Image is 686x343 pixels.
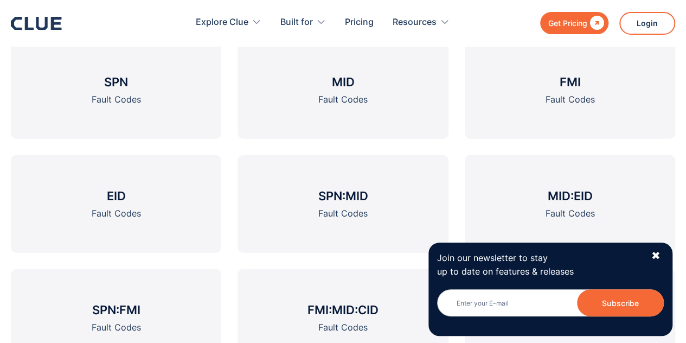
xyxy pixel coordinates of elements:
[547,188,592,204] h3: MID:EID
[280,5,313,40] div: Built for
[651,249,660,263] div: ✖
[393,5,437,40] div: Resources
[11,41,221,139] a: SPNFault Codes
[465,155,675,253] a: MID:EIDFault Codes
[587,16,604,30] div: 
[11,155,221,253] a: EIDFault Codes
[107,188,126,204] h3: EID
[318,321,368,334] div: Fault Codes
[92,302,140,318] h3: SPN:FMI
[280,5,326,40] div: Built for
[545,207,594,220] div: Fault Codes
[619,12,675,35] a: Login
[437,251,641,278] p: Join our newsletter to stay up to date on features & releases
[331,74,354,90] h3: MID
[318,93,368,106] div: Fault Codes
[559,74,580,90] h3: FMI
[238,41,448,139] a: MIDFault Codes
[437,289,664,327] form: Newsletter
[318,188,368,204] h3: SPN:MID
[345,5,374,40] a: Pricing
[548,16,587,30] div: Get Pricing
[238,155,448,253] a: SPN:MIDFault Codes
[92,321,141,334] div: Fault Codes
[307,302,379,318] h3: FMI:MID:CID
[393,5,450,40] div: Resources
[104,74,128,90] h3: SPN
[196,5,248,40] div: Explore Clue
[545,93,594,106] div: Fault Codes
[465,41,675,139] a: FMIFault Codes
[577,289,664,316] input: Subscribe
[318,207,368,220] div: Fault Codes
[92,207,141,220] div: Fault Codes
[540,12,608,34] a: Get Pricing
[196,5,261,40] div: Explore Clue
[437,289,664,316] input: Enter your E-mail
[92,93,141,106] div: Fault Codes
